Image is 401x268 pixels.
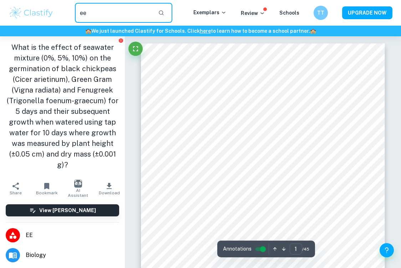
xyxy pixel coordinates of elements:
[223,245,252,253] span: Annotations
[67,188,90,198] span: AI Assistant
[317,9,325,17] h6: TT
[31,179,63,199] button: Bookmark
[62,179,94,199] button: AI Assistant
[6,204,119,216] button: View [PERSON_NAME]
[241,9,265,17] p: Review
[314,6,328,20] button: TT
[9,6,54,20] img: Clastify logo
[342,6,392,19] button: UPGRADE NOW
[36,190,58,195] span: Bookmark
[302,246,309,252] span: / 45
[74,180,82,188] img: AI Assistant
[6,42,119,170] h1: What is the effect of seawater mixture (0%, 5%, 10%) on the germination of black chickpeas (Cicer...
[26,231,119,240] span: EE
[85,28,91,34] span: 🏫
[94,179,125,199] button: Download
[128,42,143,56] button: Fullscreen
[380,243,394,257] button: Help and Feedback
[310,28,316,34] span: 🏫
[200,28,211,34] a: here
[279,10,299,16] a: Schools
[118,38,123,43] button: Report issue
[39,206,96,214] h6: View [PERSON_NAME]
[10,190,22,195] span: Share
[1,27,400,35] h6: We just launched Clastify for Schools. Click to learn how to become a school partner.
[26,251,119,259] span: Biology
[193,9,227,16] p: Exemplars
[75,3,153,23] input: Search for any exemplars...
[99,190,120,195] span: Download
